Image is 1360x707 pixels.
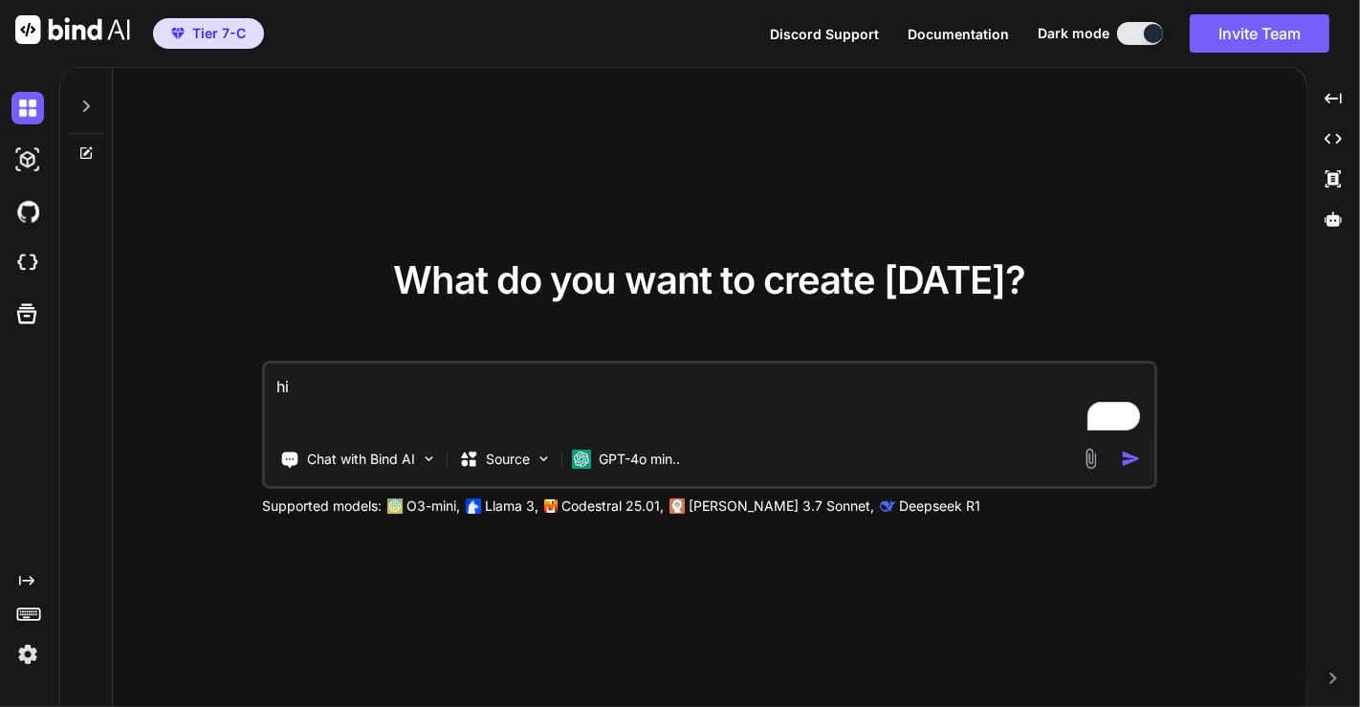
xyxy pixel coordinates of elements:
[307,450,415,469] p: Chat with Bind AI
[908,26,1009,42] span: Documentation
[192,24,246,43] span: Tier 7-C
[572,450,591,469] img: GPT-4o mini
[599,450,680,469] p: GPT-4o min..
[486,450,530,469] p: Source
[1038,24,1109,43] span: Dark mode
[544,499,558,513] img: Mistral-AI
[11,195,44,228] img: githubDark
[11,638,44,671] img: settings
[265,364,1154,434] textarea: To enrich screen reader interactions, please activate Accessibility in Grammarly extension settings
[11,144,44,176] img: darkAi-studio
[908,24,1009,44] button: Documentation
[171,28,185,39] img: premium
[15,15,130,44] img: Bind AI
[466,498,481,514] img: Llama2
[406,497,460,516] p: O3-mini,
[770,24,879,44] button: Discord Support
[689,497,874,516] p: [PERSON_NAME] 3.7 Sonnet,
[536,451,552,467] img: Pick Models
[899,497,980,516] p: Deepseek R1
[485,497,538,516] p: Llama 3,
[262,497,382,516] p: Supported models:
[561,497,664,516] p: Codestral 25.01,
[669,498,685,514] img: claude
[393,256,1025,303] span: What do you want to create [DATE]?
[1190,14,1329,53] button: Invite Team
[770,26,879,42] span: Discord Support
[387,498,403,514] img: GPT-4
[421,451,437,467] img: Pick Tools
[1121,449,1141,469] img: icon
[11,92,44,124] img: darkChat
[1080,448,1102,470] img: attachment
[11,247,44,279] img: cloudideIcon
[880,498,895,514] img: claude
[153,18,264,49] button: premiumTier 7-C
